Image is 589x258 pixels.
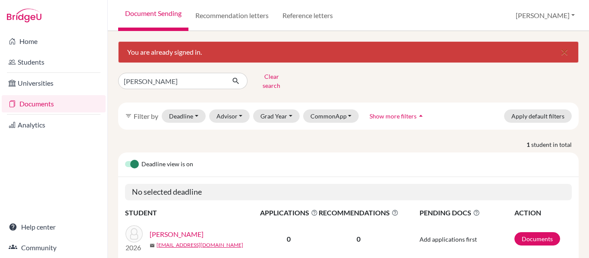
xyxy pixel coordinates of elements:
span: Deadline view is on [141,159,193,170]
a: Help center [2,218,106,236]
i: arrow_drop_up [417,112,425,120]
p: 2026 [125,242,143,253]
img: Bridge-U [7,9,41,22]
button: Deadline [162,109,206,123]
span: Add applications first [420,236,477,243]
button: Close [551,42,578,62]
p: 0 [319,234,398,244]
span: student in total [531,140,579,149]
button: [PERSON_NAME] [512,7,579,24]
span: Filter by [134,112,158,120]
input: Find student by name... [118,73,225,89]
span: Show more filters [370,112,417,120]
div: You are already signed in. [118,41,579,63]
i: filter_list [125,112,132,119]
a: [PERSON_NAME] [150,229,204,239]
th: STUDENT [125,207,260,218]
button: Show more filtersarrow_drop_up [362,109,432,123]
a: Universities [2,75,106,92]
button: CommonApp [303,109,359,123]
a: [EMAIL_ADDRESS][DOMAIN_NAME] [157,241,243,249]
button: Clear search [248,70,295,92]
img: Inestroza, Rafael [125,225,143,242]
button: Apply default filters [504,109,572,123]
th: ACTION [514,207,572,218]
button: Advisor [209,109,250,123]
span: mail [150,243,155,248]
a: Community [2,239,106,256]
strong: 1 [526,140,531,149]
span: RECOMMENDATIONS [319,208,398,218]
a: Documents [514,232,560,246]
span: APPLICATIONS [260,208,318,218]
a: Documents [2,95,106,112]
a: Home [2,33,106,50]
button: Grad Year [253,109,300,123]
i: close [559,47,570,57]
span: PENDING DOCS [420,208,514,218]
a: Students [2,53,106,71]
a: Analytics [2,116,106,134]
h5: No selected deadline [125,184,572,200]
b: 0 [287,235,291,243]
